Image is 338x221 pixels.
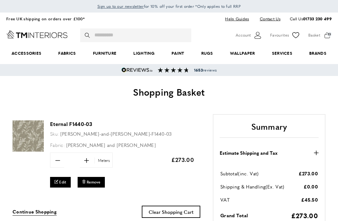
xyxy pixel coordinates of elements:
[85,28,91,42] button: Search
[6,30,68,38] a: Go to Home page
[133,85,205,98] span: Shopping Basket
[50,177,71,187] a: Edit Eternal F1440-03
[304,183,318,190] span: £0.00
[236,31,262,40] button: Customer Account
[238,170,259,177] span: (inc. Vat)
[220,196,230,203] span: VAT
[193,44,222,63] a: Rugs
[3,44,50,63] span: Accessories
[78,177,105,187] button: Remove Eternal F1440-03
[301,196,318,203] span: £45.50
[149,208,193,215] span: Clear Shopping Cart
[121,68,153,73] img: Reviews.io 5 stars
[220,212,248,218] span: Grand Total
[303,16,332,22] a: 01733 230 499
[13,208,57,215] span: Continue Shopping
[220,15,253,23] a: Help Guides
[266,183,284,190] span: (Ex. Vat)
[13,208,57,216] a: Continue Shopping
[264,44,301,63] a: Services
[220,170,238,177] span: Subtotal
[125,44,163,63] a: Lighting
[171,156,194,163] span: £273.00
[13,147,44,153] a: Eternal F1440-03
[236,32,251,38] span: Account
[66,142,156,148] span: [PERSON_NAME] and [PERSON_NAME]
[163,44,193,63] a: Paint
[6,16,84,22] a: Free UK shipping on orders over £100*
[255,15,280,23] a: Contact Us
[291,211,318,220] span: £273.00
[270,31,300,40] a: Favourites
[13,120,44,152] img: Eternal F1440-03
[87,179,100,185] span: Remove
[222,44,264,63] a: Wallpaper
[290,16,332,22] p: Call Us
[299,170,318,177] span: £273.00
[194,68,217,73] span: reviews
[158,68,189,73] img: Reviews section
[142,206,200,218] button: Clear Shopping Cart
[60,130,172,137] span: [PERSON_NAME]-and-[PERSON_NAME]-F1440-03
[50,120,93,128] a: Eternal F1440-03
[220,121,319,138] h2: Summary
[50,130,59,137] span: Sku:
[220,183,266,190] span: Shipping & Handling
[50,142,65,148] span: Fabric:
[194,67,203,73] strong: 1653
[97,3,241,9] span: for 10% off your first order *Only applies to full RRP
[50,44,84,63] a: Fabrics
[220,149,319,157] button: Estimate Shipping and Tax
[220,149,278,157] strong: Estimate Shipping and Tax
[270,32,289,38] span: Favourites
[84,44,125,63] a: Furniture
[97,3,144,9] a: Sign up to our newsletter
[301,44,335,63] a: Brands
[59,179,66,185] span: Edit
[95,158,112,163] span: Meters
